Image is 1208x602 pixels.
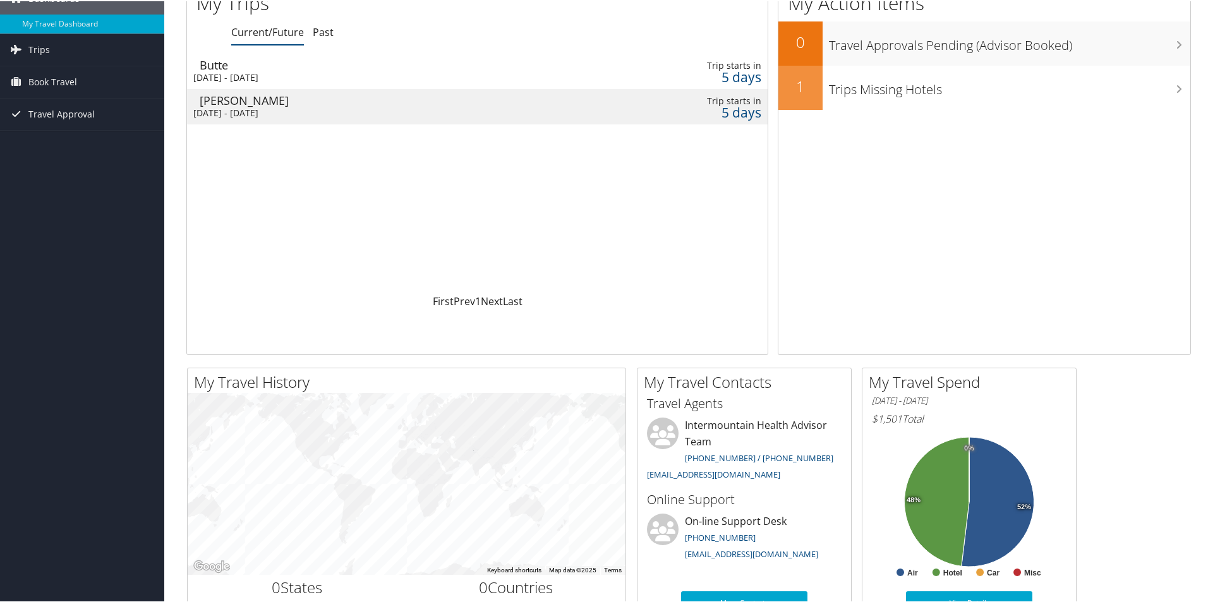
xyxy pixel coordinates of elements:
a: 1 [475,293,481,307]
a: [PHONE_NUMBER] / [PHONE_NUMBER] [685,451,833,462]
div: [DATE] - [DATE] [193,106,553,117]
text: Hotel [943,567,962,576]
a: Next [481,293,503,307]
h2: My Travel Spend [869,370,1076,392]
h3: Trips Missing Hotels [829,73,1190,97]
h2: My Travel History [194,370,625,392]
a: [EMAIL_ADDRESS][DOMAIN_NAME] [647,467,780,479]
span: Book Travel [28,65,77,97]
text: Misc [1024,567,1041,576]
div: Butte [200,58,560,69]
h2: My Travel Contacts [644,370,851,392]
tspan: 52% [1017,502,1031,510]
tspan: 48% [907,495,921,503]
a: Last [503,293,522,307]
h6: [DATE] - [DATE] [872,394,1066,406]
a: 1Trips Missing Hotels [778,64,1190,109]
a: Terms (opens in new tab) [604,565,622,572]
div: Trip starts in [632,94,761,105]
div: 5 days [632,105,761,117]
h3: Online Support [647,490,842,507]
span: 0 [479,575,488,596]
a: Open this area in Google Maps (opens a new window) [191,557,233,574]
a: First [433,293,454,307]
span: Trips [28,33,50,64]
a: Prev [454,293,475,307]
h3: Travel Agents [647,394,842,411]
li: Intermountain Health Advisor Team [641,416,848,484]
h2: States [197,575,397,597]
span: $1,501 [872,411,902,424]
h2: 0 [778,30,823,52]
a: 0Travel Approvals Pending (Advisor Booked) [778,20,1190,64]
span: 0 [272,575,281,596]
tspan: 0% [964,443,974,451]
h6: Total [872,411,1066,424]
div: [DATE] - [DATE] [193,71,553,82]
h2: 1 [778,75,823,96]
h2: Countries [416,575,617,597]
div: Trip starts in [632,59,761,70]
a: Current/Future [231,24,304,38]
div: [PERSON_NAME] [200,93,560,105]
img: Google [191,557,233,574]
a: [EMAIL_ADDRESS][DOMAIN_NAME] [685,547,818,558]
h3: Travel Approvals Pending (Advisor Booked) [829,29,1190,53]
text: Car [987,567,1000,576]
text: Air [907,567,918,576]
span: Map data ©2025 [549,565,596,572]
li: On-line Support Desk [641,512,848,564]
span: Travel Approval [28,97,95,129]
a: [PHONE_NUMBER] [685,531,756,542]
div: 5 days [632,70,761,81]
a: Past [313,24,334,38]
button: Keyboard shortcuts [487,565,541,574]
